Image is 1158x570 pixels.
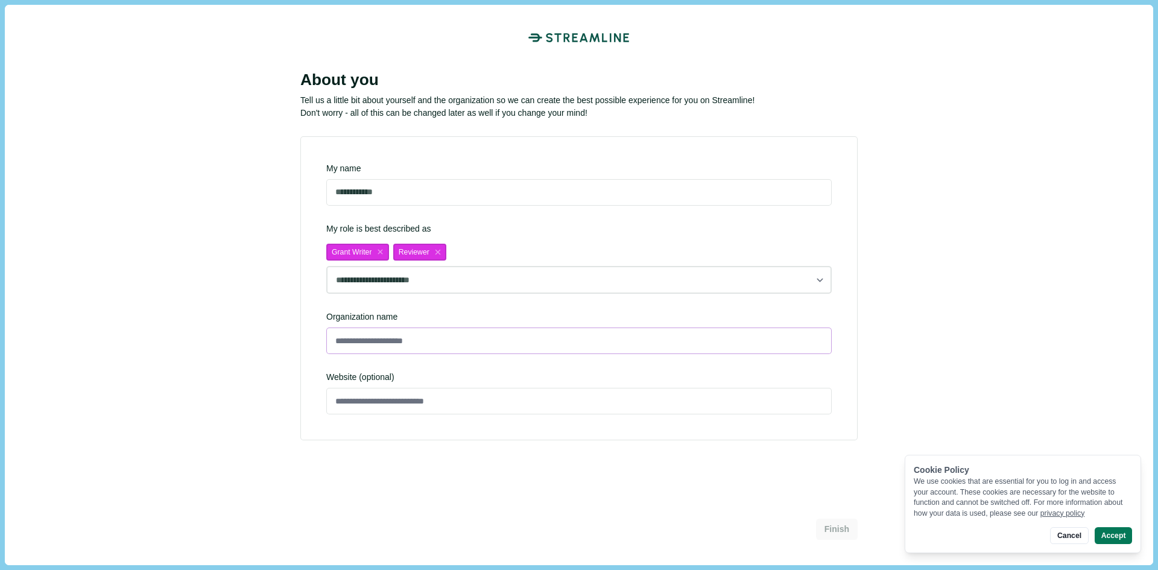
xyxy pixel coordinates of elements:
button: Finish [816,519,858,540]
div: We use cookies that are essential for you to log in and access your account. These cookies are ne... [914,477,1132,519]
span: Grant Writer [332,248,372,257]
div: About you [300,71,858,90]
button: close [432,247,443,258]
span: Cookie Policy [914,465,969,475]
button: close [375,247,386,258]
div: My name [326,162,832,175]
div: Organization name [326,311,832,323]
a: privacy policy [1040,509,1085,518]
button: Cancel [1050,527,1088,544]
span: Website (optional) [326,371,832,384]
p: Don't worry - all of this can be changed later as well if you change your mind! [300,107,858,119]
p: Tell us a little bit about yourself and the organization so we can create the best possible exper... [300,94,858,107]
div: My role is best described as [326,223,832,294]
span: Reviewer [399,248,429,257]
button: Accept [1095,527,1132,544]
